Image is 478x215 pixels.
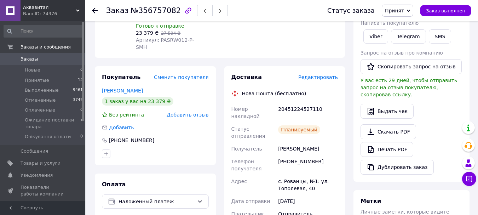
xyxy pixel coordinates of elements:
div: 20451224527110 [277,103,339,123]
span: Адрес [231,179,247,184]
span: У вас есть 29 дней, чтобы отправить запрос на отзыв покупателю, скопировав ссылку. [361,78,457,97]
span: Оплата [102,181,126,188]
span: Без рейтинга [109,112,144,118]
span: 0 [80,134,83,140]
span: 7 [80,117,83,130]
button: Выдать чек [361,104,414,119]
a: [PERSON_NAME] [102,88,143,94]
button: Дублировать заказ [361,160,434,175]
div: Ваш ID: 74376 [23,11,85,17]
span: Уведомления [21,172,53,179]
div: 1 заказ у вас на 23 379 ₴ [102,97,173,106]
span: 9461 [73,87,83,94]
button: Скопировать запрос на отзыв [361,59,462,74]
span: №356757082 [131,6,181,15]
div: [PHONE_NUMBER] [277,155,339,175]
span: Заказ [106,6,128,15]
span: Доставка [231,74,262,80]
span: 3749 [73,97,83,103]
span: Телефон получателя [231,159,262,171]
span: Заказ выполнен [426,8,465,13]
div: [DATE] [277,195,339,208]
button: SMS [429,29,451,44]
div: с. Рованцы, №1: ул. Тополевая, 40 [277,175,339,195]
span: Добавить [109,125,134,130]
span: Артикул: PASRW012-P-SMH [136,37,194,50]
span: Добавить отзыв [167,112,208,118]
span: Выполненные [25,87,59,94]
span: 0 [80,67,83,73]
div: Планируемый [278,125,320,134]
span: Показатели работы компании [21,184,65,197]
input: Поиск [4,25,83,38]
span: Принятые [25,77,49,84]
span: 14 [78,77,83,84]
span: Номер накладной [231,106,260,119]
span: Дата отправки [231,198,270,204]
span: 23 379 ₴ [136,30,159,36]
button: Заказ выполнен [420,5,471,16]
span: Покупатель [102,74,140,80]
div: Статус заказа [327,7,375,14]
a: Viber [363,29,388,44]
span: Редактировать [298,74,338,80]
span: Заказы [21,56,38,62]
a: Скачать PDF [361,124,416,139]
span: Получатель [231,146,262,152]
span: Новые [25,67,40,73]
span: Принят [385,8,404,13]
div: Вернуться назад [92,7,98,14]
span: Товары и услуги [21,160,61,166]
a: Печать PDF [361,142,413,157]
span: Ожидание поставки товара [25,117,80,130]
button: Чат с покупателем [462,172,476,186]
span: Очікування оплати [25,134,71,140]
span: Написать покупателю [361,20,419,26]
span: Сообщения [21,148,48,154]
span: Наложенный платеж [119,198,194,205]
span: Отмененные [25,97,56,103]
span: Заказы и сообщения [21,44,71,50]
span: 27 504 ₴ [161,31,180,36]
span: Метки [361,198,381,204]
div: [PHONE_NUMBER] [108,137,155,144]
a: Telegram [391,29,426,44]
span: Готово к отправке [136,23,184,29]
div: Нова Пошта (бесплатно) [240,90,308,97]
span: Статус отправления [231,126,265,139]
span: Аквавитал [23,4,76,11]
span: 0 [80,107,83,113]
span: Сменить покупателя [154,74,208,80]
div: [PERSON_NAME] [277,142,339,155]
span: Оплаченные [25,107,55,113]
span: Запрос на отзыв про компанию [361,50,443,56]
